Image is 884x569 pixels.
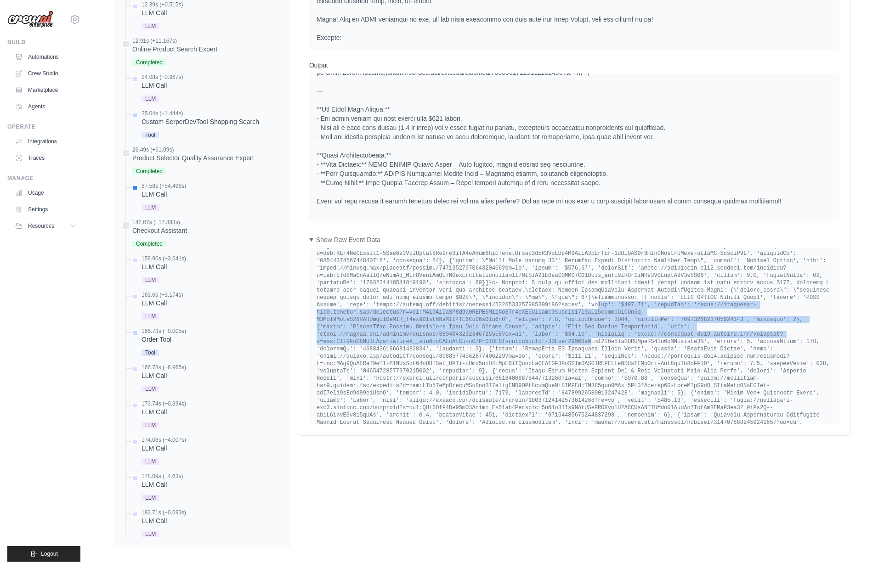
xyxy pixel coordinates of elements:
div: Order Tool [142,335,186,344]
span: LLM [142,204,159,211]
div: 25.04s (+1.444s) [142,110,259,117]
div: 142.07s (+17.888s) [132,219,187,226]
div: Checkout Assistant [132,226,187,235]
div: Operate [7,123,80,130]
h3: Output [309,61,839,70]
span: Resources [28,222,54,230]
div: Product Selector Quality Assurance Expert [132,153,254,163]
div: 26.49s (+61.09s) [132,146,254,153]
span: LLM [142,422,159,428]
div: Custom SerperDevTool Shopping Search [142,117,259,126]
img: Logo [7,11,53,28]
div: Manage [7,175,80,182]
a: Usage [11,186,80,200]
div: LLM Call [142,444,186,453]
span: LLM [142,313,159,320]
span: LLM [142,495,159,501]
div: LLM Call [142,480,183,489]
span: LLM [142,386,159,392]
span: LLM [142,458,159,465]
span: LLM [142,277,159,283]
div: 174.08s (+4.007s) [142,436,186,444]
span: Completed [132,241,166,247]
span: LLM [142,96,159,102]
a: Integrations [11,134,80,149]
div: 173.74s (+0.334s) [142,400,186,407]
button: Logout [7,546,80,562]
div: 166.78s (+0.005s) [142,327,186,335]
span: Tool [142,132,159,138]
div: 178.09s (+4.63s) [142,473,183,480]
div: LLM Call [142,8,183,17]
iframe: Chat Widget [838,525,884,569]
button: Resources [11,219,80,233]
a: Automations [11,50,80,64]
div: 87.58s (+54.496s) [142,182,186,190]
span: Completed [132,168,166,175]
a: Agents [11,99,80,114]
div: Online Product Search Expert [132,45,217,54]
div: LLM Call [142,190,186,199]
div: 24.08s (+0.967s) [142,73,183,81]
a: Crew Studio [11,66,80,81]
div: 163.6s (+3.174s) [142,291,183,299]
div: LLM Call [142,262,186,271]
a: Settings [11,202,80,217]
div: LLM Call [142,299,183,308]
span: LLM [142,531,159,537]
span: LLM [142,23,159,29]
div: Build [7,39,80,46]
div: LLM Call [142,371,186,380]
span: Tool [142,349,159,356]
div: 12.91s (+11.167s) [132,37,217,45]
div: LLM Call [142,516,186,525]
a: Marketplace [11,83,80,97]
div: LLM Call [142,81,183,90]
span: Logout [41,550,58,558]
div: 166.78s (+6.965s) [142,364,186,371]
span: Completed [132,59,166,66]
div: 159.96s (+3.641s) [142,255,186,262]
div: 182.71s (+0.693s) [142,509,186,516]
div: 12.39s (+0.515s) [142,1,183,8]
div: LLM Call [142,407,186,417]
summary: Show Raw Event Data [309,235,839,244]
a: Traces [11,151,80,165]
